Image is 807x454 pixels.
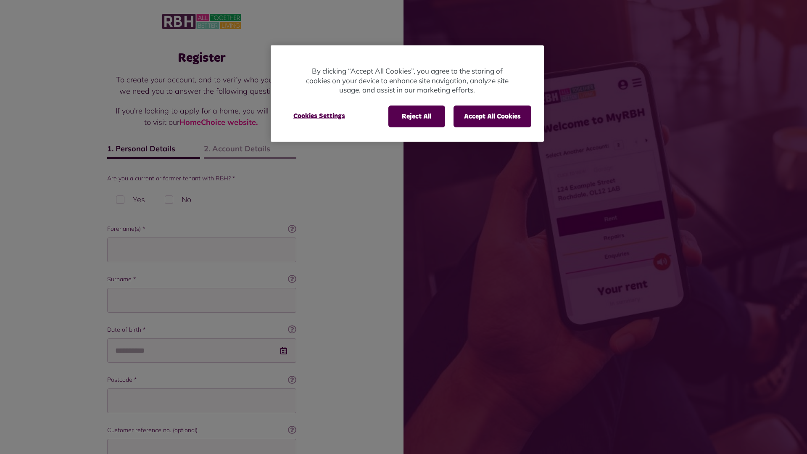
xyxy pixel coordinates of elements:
div: Cookie banner [271,45,544,142]
p: By clicking “Accept All Cookies”, you agree to the storing of cookies on your device to enhance s... [304,66,510,95]
div: Privacy [271,45,544,142]
button: Reject All [388,106,445,127]
button: Accept All Cookies [454,106,531,127]
button: Cookies Settings [283,106,355,127]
